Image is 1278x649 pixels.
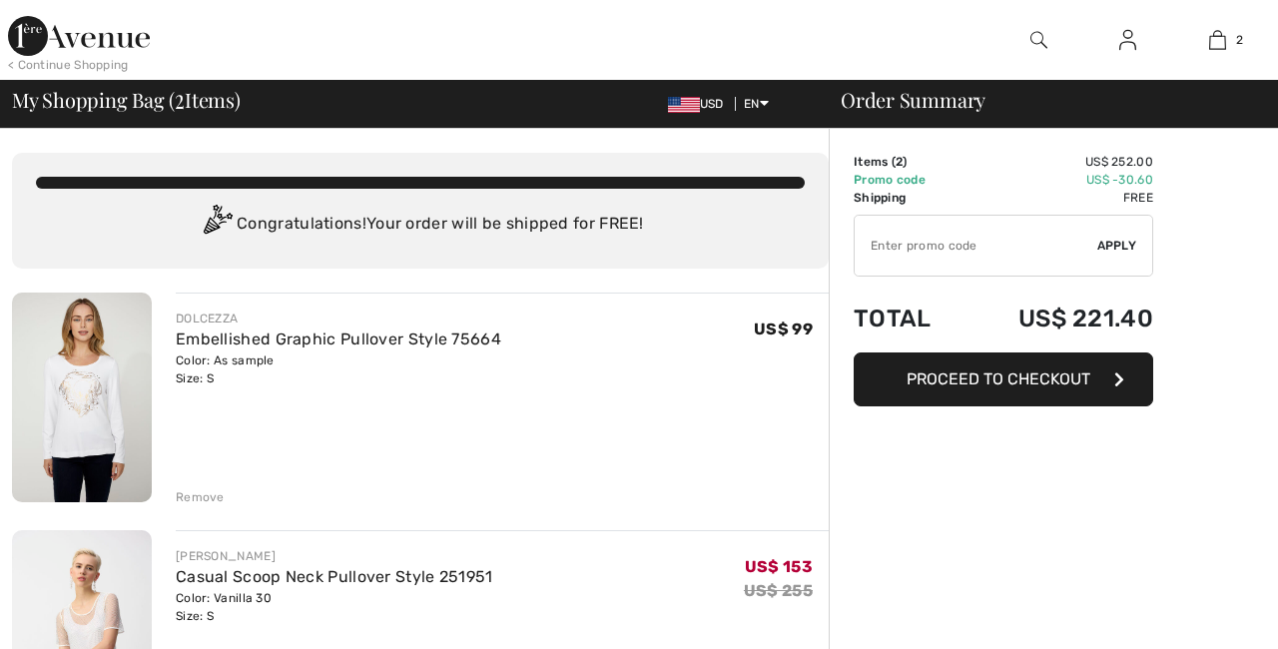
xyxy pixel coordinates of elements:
[855,216,1097,276] input: Promo code
[176,488,225,506] div: Remove
[745,557,813,576] span: US$ 153
[817,90,1266,110] div: Order Summary
[744,581,813,600] s: US$ 255
[1119,28,1136,52] img: My Info
[754,320,813,338] span: US$ 99
[1103,28,1152,53] a: Sign In
[668,97,732,111] span: USD
[962,189,1153,207] td: Free
[8,16,150,56] img: 1ère Avenue
[854,352,1153,406] button: Proceed to Checkout
[176,351,501,387] div: Color: As sample Size: S
[668,97,700,113] img: US Dollar
[907,369,1090,388] span: Proceed to Checkout
[1030,28,1047,52] img: search the website
[1173,28,1261,52] a: 2
[197,205,237,245] img: Congratulation2.svg
[36,205,805,245] div: Congratulations! Your order will be shipped for FREE!
[1236,31,1243,49] span: 2
[12,293,152,502] img: Embellished Graphic Pullover Style 75664
[854,285,962,352] td: Total
[744,97,769,111] span: EN
[176,567,493,586] a: Casual Scoop Neck Pullover Style 251951
[1097,237,1137,255] span: Apply
[176,547,493,565] div: [PERSON_NAME]
[176,589,493,625] div: Color: Vanilla 30 Size: S
[854,171,962,189] td: Promo code
[176,329,501,348] a: Embellished Graphic Pullover Style 75664
[176,310,501,327] div: DOLCEZZA
[962,153,1153,171] td: US$ 252.00
[1209,28,1226,52] img: My Bag
[896,155,903,169] span: 2
[175,85,185,111] span: 2
[8,56,129,74] div: < Continue Shopping
[12,90,241,110] span: My Shopping Bag ( Items)
[854,189,962,207] td: Shipping
[962,285,1153,352] td: US$ 221.40
[854,153,962,171] td: Items ( )
[962,171,1153,189] td: US$ -30.60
